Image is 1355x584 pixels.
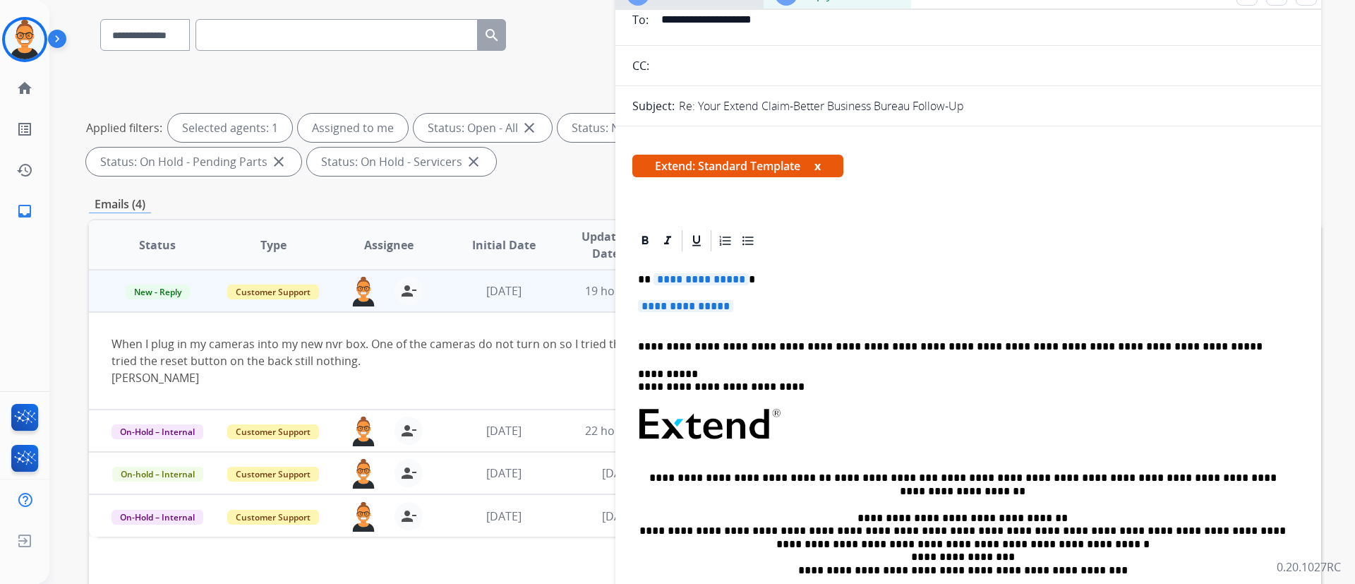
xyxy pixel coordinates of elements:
mat-icon: close [465,153,482,170]
mat-icon: search [483,27,500,44]
div: Status: Open - All [414,114,552,142]
mat-icon: inbox [16,203,33,220]
span: Customer Support [227,510,319,525]
span: Type [260,237,287,254]
mat-icon: close [521,119,538,136]
span: Customer Support [227,285,319,299]
span: Extend: Standard Template [632,155,843,177]
div: Status: On Hold - Servicers [307,148,496,176]
span: Customer Support [227,424,319,439]
div: Status: On Hold - Pending Parts [86,148,301,176]
p: Applied filters: [86,119,162,136]
div: Underline [686,230,707,251]
div: Selected agents: 1 [168,114,292,142]
span: Updated Date [574,228,638,262]
mat-icon: person_remove [400,465,417,482]
span: On-Hold – Internal [112,424,203,439]
img: agent-avatar [349,277,378,306]
div: Italic [657,230,678,251]
img: avatar [5,20,44,59]
span: [DATE] [602,465,637,481]
div: Bullet List [737,230,759,251]
div: Assigned to me [298,114,408,142]
span: New - Reply [126,285,190,299]
span: Assignee [364,237,414,254]
span: 19 hours ago [585,283,655,299]
span: [DATE] [486,283,522,299]
span: Initial Date [472,237,536,254]
img: agent-avatar [349,417,378,446]
div: When I plug in my cameras into my new nvr box. One of the cameras do not turn on so I tried the c... [112,335,1068,386]
p: CC: [632,57,649,74]
span: [DATE] [602,508,637,524]
p: Re: Your Extend Claim-Better Business Bureau Follow-Up [679,97,964,114]
mat-icon: person_remove [400,508,417,525]
p: Subject: [632,97,675,114]
span: On-hold – Internal [112,467,203,482]
div: [PERSON_NAME] [112,369,1068,386]
p: 0.20.1027RC [1277,559,1341,576]
span: [DATE] [486,423,522,439]
div: Ordered List [715,230,736,251]
mat-icon: history [16,162,33,179]
span: [DATE] [486,465,522,481]
mat-icon: person_remove [400,422,417,439]
mat-icon: list_alt [16,121,33,138]
img: agent-avatar [349,502,378,532]
span: On-Hold – Internal [112,510,203,525]
p: Emails (4) [89,196,151,213]
span: Status [139,237,176,254]
div: Status: New - Initial [558,114,706,142]
span: Customer Support [227,467,319,482]
button: x [814,157,821,174]
mat-icon: close [270,153,287,170]
div: Bold [634,230,656,251]
span: [DATE] [486,508,522,524]
p: To: [632,11,649,28]
mat-icon: person_remove [400,282,417,299]
span: 22 hours ago [585,423,655,439]
mat-icon: home [16,80,33,97]
img: agent-avatar [349,459,378,489]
